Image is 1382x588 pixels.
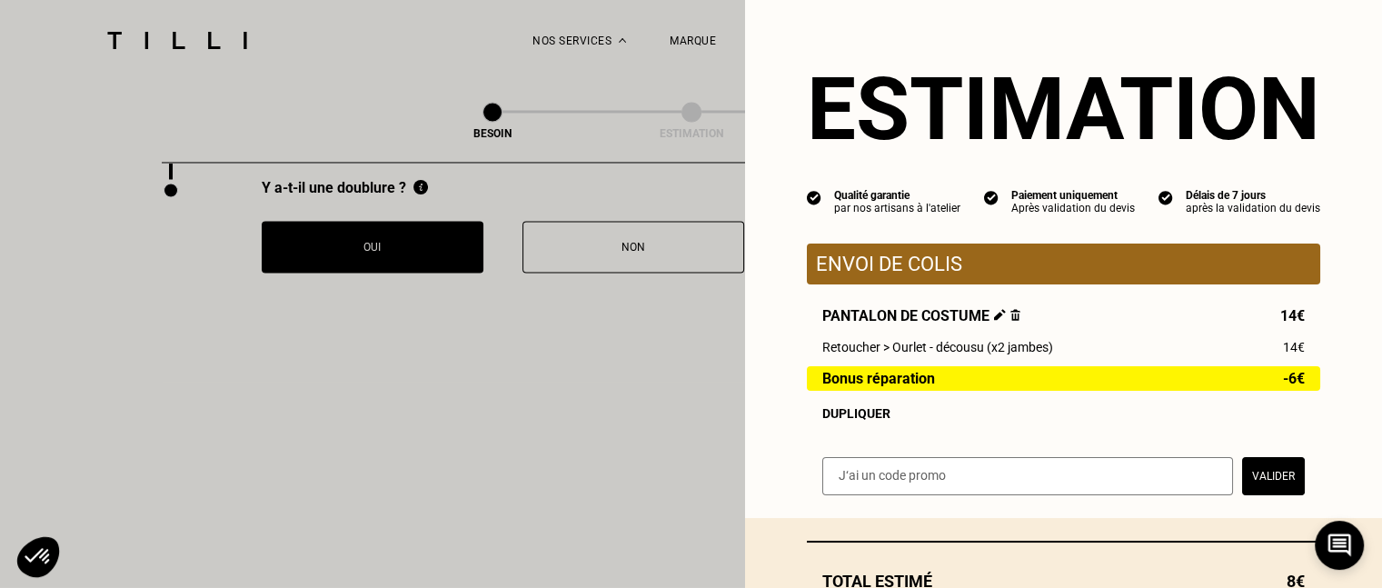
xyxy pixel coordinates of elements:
[1280,307,1305,324] span: 14€
[822,340,1053,354] span: Retoucher > Ourlet - décousu (x2 jambes)
[984,189,999,205] img: icon list info
[822,307,1020,324] span: Pantalon de costume
[1186,189,1320,202] div: Délais de 7 jours
[822,371,935,386] span: Bonus réparation
[834,189,960,202] div: Qualité garantie
[822,406,1305,421] div: Dupliquer
[1011,202,1135,214] div: Après validation du devis
[807,189,821,205] img: icon list info
[1186,202,1320,214] div: après la validation du devis
[807,58,1320,160] section: Estimation
[1283,340,1305,354] span: 14€
[822,457,1233,495] input: J‘ai un code promo
[1283,371,1305,386] span: -6€
[816,253,1311,275] p: Envoi de colis
[1011,189,1135,202] div: Paiement uniquement
[1242,457,1305,495] button: Valider
[994,309,1006,321] img: Éditer
[834,202,960,214] div: par nos artisans à l'atelier
[1010,309,1020,321] img: Supprimer
[1158,189,1173,205] img: icon list info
